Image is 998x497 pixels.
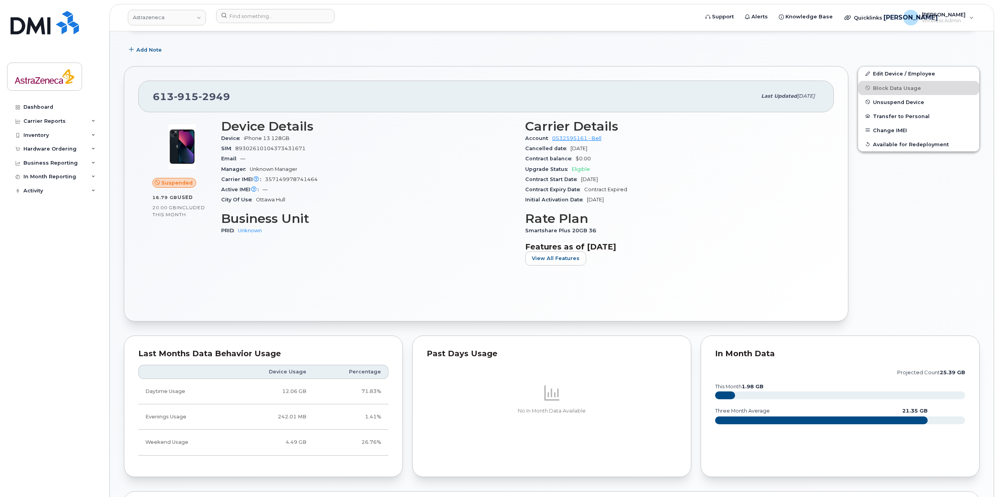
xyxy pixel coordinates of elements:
[897,370,965,375] text: projected count
[873,141,949,147] span: Available for Redeployment
[138,404,230,430] td: Evenings Usage
[263,187,268,192] span: —
[265,176,318,182] span: 357149978741464
[922,11,966,18] span: [PERSON_NAME]
[525,119,820,133] h3: Carrier Details
[742,384,764,389] tspan: 1.98 GB
[238,228,262,233] a: Unknown
[159,123,206,170] img: image20231002-3703462-1ig824h.jpeg
[235,145,306,151] span: 89302610104373431671
[313,365,388,379] th: Percentage
[902,408,928,414] text: 21.35 GB
[221,197,256,203] span: City Of Use
[199,91,230,102] span: 2949
[898,10,979,25] div: Jamal Abdi
[525,197,587,203] span: Initial Activation Date
[739,9,773,25] a: Alerts
[221,119,516,133] h3: Device Details
[552,135,601,141] a: 0532595161 - Bell
[715,350,965,358] div: In Month Data
[715,408,770,414] text: three month average
[839,10,896,25] div: Quicklinks
[221,166,250,172] span: Manager
[525,212,820,226] h3: Rate Plan
[532,255,579,262] span: View All Features
[128,10,206,25] a: Astrazeneca
[700,9,739,25] a: Support
[571,145,587,151] span: [DATE]
[174,91,199,102] span: 915
[587,197,604,203] span: [DATE]
[240,156,245,161] span: —
[153,91,230,102] span: 613
[858,137,979,151] button: Available for Redeployment
[152,205,177,210] span: 20.00 GB
[572,166,590,172] span: Eligible
[138,430,388,455] tr: Friday from 6:00pm to Monday 8:00am
[250,166,297,172] span: Unknown Manager
[230,379,313,404] td: 12.06 GB
[427,350,677,358] div: Past Days Usage
[138,379,230,404] td: Daytime Usage
[525,242,820,251] h3: Features as of [DATE]
[152,205,205,217] span: included this month
[161,179,193,187] span: Suspended
[858,109,979,123] button: Transfer to Personal
[221,156,240,161] span: Email
[221,212,516,226] h3: Business Unit
[230,365,313,379] th: Device Usage
[152,195,177,200] span: 16.79 GB
[525,156,576,161] span: Contract balance
[138,430,230,455] td: Weekend Usage
[712,13,734,21] span: Support
[427,407,677,414] p: No In Month Data Available
[525,166,572,172] span: Upgrade Status
[230,404,313,430] td: 242.01 MB
[884,13,938,22] span: [PERSON_NAME]
[136,46,162,54] span: Add Note
[221,145,235,151] span: SIM
[581,176,598,182] span: [DATE]
[313,430,388,455] td: 26.76%
[221,135,244,141] span: Device
[177,194,193,200] span: used
[313,379,388,404] td: 71.83%
[313,404,388,430] td: 1.41%
[797,93,815,99] span: [DATE]
[773,9,838,25] a: Knowledge Base
[244,135,290,141] span: iPhone 13 128GB
[525,251,586,266] button: View All Features
[525,228,600,233] span: Smartshare Plus 20GB 36
[761,93,797,99] span: Last updated
[751,13,768,21] span: Alerts
[715,384,764,389] text: this month
[785,13,833,21] span: Knowledge Base
[940,370,965,375] tspan: 25.39 GB
[922,18,966,24] span: Wireless Admin
[230,430,313,455] td: 4.49 GB
[525,176,581,182] span: Contract Start Date
[858,81,979,95] button: Block Data Usage
[525,187,584,192] span: Contract Expiry Date
[221,176,265,182] span: Carrier IMEI
[256,197,285,203] span: Ottawa Hull
[138,350,388,358] div: Last Months Data Behavior Usage
[576,156,591,161] span: $0.00
[873,99,924,105] span: Unsuspend Device
[221,228,238,233] span: PRID
[858,95,979,109] button: Unsuspend Device
[858,66,979,81] a: Edit Device / Employee
[216,9,334,23] input: Find something...
[525,145,571,151] span: Cancelled date
[124,43,168,57] button: Add Note
[854,14,882,21] span: Quicklinks
[584,187,627,192] span: Contract Expired
[525,135,552,141] span: Account
[221,187,263,192] span: Active IMEI
[858,123,979,137] button: Change IMEI
[138,404,388,430] tr: Weekdays from 6:00pm to 8:00am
